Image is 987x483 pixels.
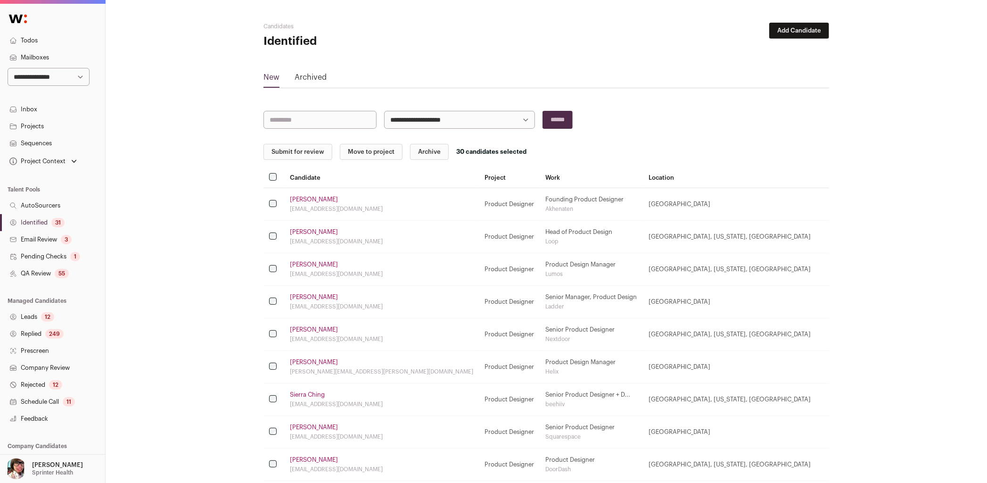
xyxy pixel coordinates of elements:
div: 3 [61,235,72,244]
th: Location [643,167,846,188]
td: Product Designer [479,253,540,285]
td: Product Designer [479,188,540,220]
div: 30 candidates selected [456,148,526,156]
h2: Candidates [263,23,452,30]
a: [PERSON_NAME] [290,358,338,366]
td: Product Designer [540,448,643,481]
div: 12 [49,380,62,390]
div: 55 [55,269,69,278]
a: Archived [295,72,327,87]
td: Senior Product Designer [540,416,643,448]
div: Ladder [545,303,637,310]
td: Product Designer [479,220,540,253]
div: 31 [51,218,65,227]
div: [EMAIL_ADDRESS][DOMAIN_NAME] [290,270,473,278]
td: Senior Product Designer [540,318,643,350]
a: [PERSON_NAME] [290,293,338,301]
td: Founding Product Designer [540,188,643,220]
div: 1 [70,252,80,261]
th: Project [479,167,540,188]
td: [GEOGRAPHIC_DATA], [US_STATE], [GEOGRAPHIC_DATA] [643,318,846,350]
button: Open dropdown [8,155,79,168]
a: [PERSON_NAME] [290,196,338,203]
div: Squarespace [545,433,637,441]
th: Candidate [284,167,479,188]
td: Product Designer [479,350,540,383]
a: [PERSON_NAME] [290,261,338,268]
h1: Identified [263,34,452,49]
div: [EMAIL_ADDRESS][DOMAIN_NAME] [290,335,473,343]
img: 14759586-medium_jpg [6,458,26,479]
div: [EMAIL_ADDRESS][DOMAIN_NAME] [290,433,473,441]
td: [GEOGRAPHIC_DATA], [US_STATE], [GEOGRAPHIC_DATA] [643,383,846,416]
div: [EMAIL_ADDRESS][DOMAIN_NAME] [290,303,473,310]
td: Senior Product Designer + D... [540,383,643,416]
div: Helix [545,368,637,375]
div: [EMAIL_ADDRESS][DOMAIN_NAME] [290,400,473,408]
td: [GEOGRAPHIC_DATA] [643,350,846,383]
td: [GEOGRAPHIC_DATA], [US_STATE], [GEOGRAPHIC_DATA] [643,220,846,253]
td: Product Designer [479,318,540,350]
img: Wellfound [4,9,32,28]
a: [PERSON_NAME] [290,326,338,333]
button: Move to project [340,144,403,160]
div: [EMAIL_ADDRESS][DOMAIN_NAME] [290,238,473,245]
div: 249 [45,329,64,339]
p: Sprinter Health [32,469,73,476]
div: Loop [545,238,637,245]
div: Akhenaten [545,205,637,213]
td: Product Designer [479,416,540,448]
th: Work [540,167,643,188]
div: beehiiv [545,400,637,408]
div: DoorDash [545,466,637,473]
td: Product Design Manager [540,253,643,285]
div: [EMAIL_ADDRESS][DOMAIN_NAME] [290,466,473,473]
div: [EMAIL_ADDRESS][DOMAIN_NAME] [290,205,473,213]
a: Sierra Ching [290,391,325,399]
div: Lumos [545,270,637,278]
a: [PERSON_NAME] [290,424,338,431]
td: Product Designer [479,383,540,416]
div: [PERSON_NAME][EMAIL_ADDRESS][PERSON_NAME][DOMAIN_NAME] [290,368,473,375]
button: Submit for review [263,144,332,160]
div: 12 [41,312,54,322]
div: Nextdoor [545,335,637,343]
a: New [263,72,280,87]
td: Product Design Manager [540,350,643,383]
td: [GEOGRAPHIC_DATA], [US_STATE], [GEOGRAPHIC_DATA] [643,448,846,481]
td: [GEOGRAPHIC_DATA] [643,285,846,318]
td: Product Designer [479,448,540,481]
td: [GEOGRAPHIC_DATA] [643,416,846,448]
button: Open dropdown [4,458,85,479]
p: [PERSON_NAME] [32,461,83,469]
td: [GEOGRAPHIC_DATA], [US_STATE], [GEOGRAPHIC_DATA] [643,253,846,285]
div: Project Context [8,158,66,165]
button: Add Candidate [769,23,829,39]
a: [PERSON_NAME] [290,228,338,236]
td: Product Designer [479,285,540,318]
div: 11 [63,397,75,407]
td: [GEOGRAPHIC_DATA] [643,188,846,220]
td: Senior Manager, Product Design [540,285,643,318]
td: Head of Product Design [540,220,643,253]
a: [PERSON_NAME] [290,456,338,464]
button: Archive [410,144,449,160]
